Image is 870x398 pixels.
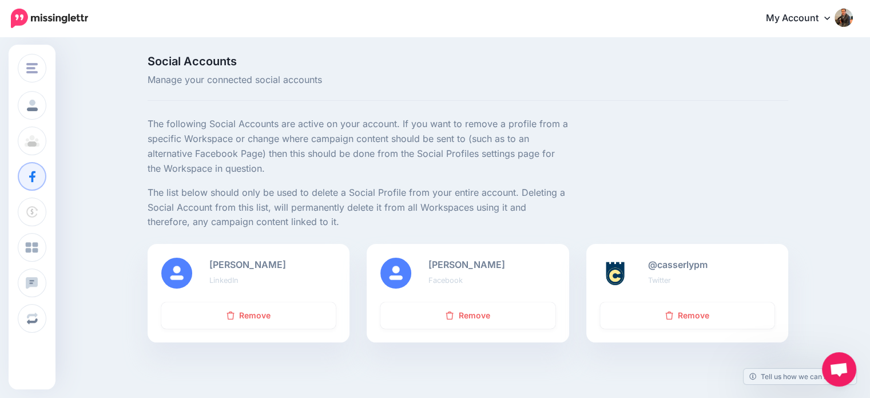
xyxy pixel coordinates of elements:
[209,259,286,270] b: [PERSON_NAME]
[209,276,239,285] small: LinkedIn
[600,302,774,329] a: Remove
[380,258,411,289] img: user_default_image.png
[600,258,631,289] img: QWsZO6Fz-80907.jpg
[148,117,569,176] p: The following Social Accounts are active on your account. If you want to remove a profile from a ...
[744,369,856,384] a: Tell us how we can improve
[428,259,505,270] b: [PERSON_NAME]
[161,302,336,329] a: Remove
[161,258,192,289] img: user_default_image.png
[148,186,569,230] p: The list below should only be used to delete a Social Profile from your entire account. Deleting ...
[647,276,670,285] small: Twitter
[148,73,569,88] span: Manage your connected social accounts
[754,5,853,33] a: My Account
[11,9,88,28] img: Missinglettr
[380,302,555,329] a: Remove
[428,276,463,285] small: Facebook
[26,63,38,73] img: menu.png
[148,56,569,67] span: Social Accounts
[822,352,856,387] a: Open chat
[647,259,707,270] b: @casserlypm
